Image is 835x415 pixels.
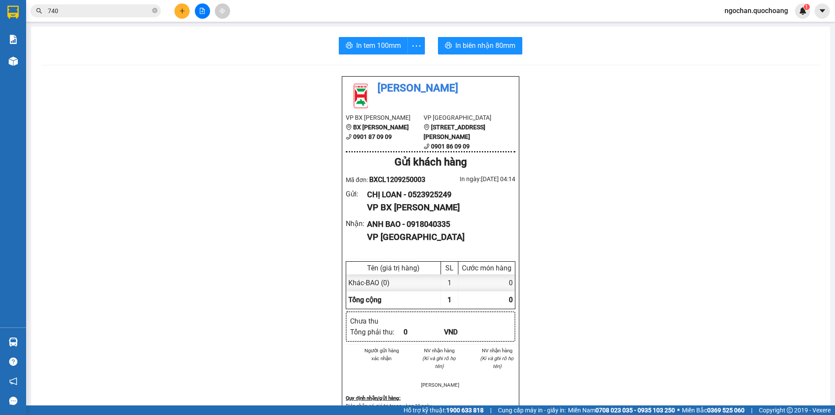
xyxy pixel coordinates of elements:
span: environment [424,124,430,130]
p: Biên nhận có giá trị trong vòng 10 ngày. [346,402,515,410]
div: ANH BAO - 0918040335 [367,218,508,230]
span: file-add [199,8,205,14]
li: [PERSON_NAME] [346,80,515,97]
span: plus [179,8,185,14]
span: message [9,397,17,405]
span: close-circle [152,7,157,15]
span: close-circle [152,8,157,13]
span: aim [219,8,225,14]
span: Khác - BAO (0) [348,279,390,287]
span: Cung cấp máy in - giấy in: [498,405,566,415]
span: Miền Bắc [682,405,745,415]
span: printer [346,42,353,50]
span: Hỗ trợ kỹ thuật: [404,405,484,415]
span: 1 [448,296,451,304]
div: Tổng phải thu : [350,327,404,337]
div: Chưa thu [350,316,404,327]
strong: 0708 023 035 - 0935 103 250 [595,407,675,414]
button: file-add [195,3,210,19]
div: Tên (giá trị hàng) [348,264,438,272]
i: (Kí và ghi rõ họ tên) [422,355,456,369]
span: In tem 100mm [356,40,401,51]
button: plus [174,3,190,19]
div: VP BX [PERSON_NAME] [367,201,508,214]
button: printerIn biên nhận 80mm [438,37,522,54]
div: 0 [458,274,515,291]
span: caret-down [818,7,826,15]
img: warehouse-icon [9,337,18,347]
div: 0 [404,327,444,337]
li: VP BX [PERSON_NAME] [346,113,424,122]
div: Mã đơn: [346,174,431,185]
button: aim [215,3,230,19]
span: phone [424,143,430,149]
li: NV nhận hàng [421,347,458,354]
div: Cước món hàng [461,264,513,272]
b: 0901 86 09 09 [431,143,470,150]
img: warehouse-icon [9,57,18,66]
span: 1 [805,4,808,10]
div: CHỊ LOAN - 0523925249 [367,189,508,201]
span: printer [445,42,452,50]
span: | [751,405,752,415]
span: more [408,40,424,51]
strong: 0369 525 060 [707,407,745,414]
li: NV nhận hàng [478,347,515,354]
b: [STREET_ADDRESS][PERSON_NAME] [424,124,485,140]
button: more [407,37,425,54]
li: [PERSON_NAME] [421,381,458,389]
span: notification [9,377,17,385]
div: 1 [441,274,458,291]
img: solution-icon [9,35,18,44]
div: VP [GEOGRAPHIC_DATA] [367,230,508,244]
span: Tổng cộng [348,296,381,304]
span: copyright [787,407,793,413]
span: search [36,8,42,14]
span: ngochan.quochoang [718,5,795,16]
span: phone [346,134,352,140]
div: SL [443,264,456,272]
div: In ngày: [DATE] 04:14 [431,174,515,184]
div: Gửi khách hàng [346,154,515,171]
img: icon-new-feature [799,7,807,15]
div: Nhận : [346,218,367,229]
li: Người gửi hàng xác nhận [363,347,400,362]
span: | [490,405,491,415]
b: 0901 87 09 09 [353,133,392,140]
span: Miền Nam [568,405,675,415]
div: Gửi : [346,189,367,199]
b: BX [PERSON_NAME] [353,124,409,131]
button: printerIn tem 100mm [339,37,408,54]
sup: 1 [804,4,810,10]
span: 0 [509,296,513,304]
span: In biên nhận 80mm [455,40,515,51]
button: caret-down [815,3,830,19]
span: question-circle [9,358,17,366]
li: VP [GEOGRAPHIC_DATA] [424,113,501,122]
div: Quy định nhận/gửi hàng : [346,394,515,402]
div: VND [444,327,484,337]
img: logo.jpg [346,80,376,111]
strong: 1900 633 818 [446,407,484,414]
span: ⚪️ [677,408,680,412]
span: BXCL1209250003 [369,175,425,184]
img: logo-vxr [7,6,19,19]
input: Tìm tên, số ĐT hoặc mã đơn [48,6,150,16]
span: environment [346,124,352,130]
i: (Kí và ghi rõ họ tên) [480,355,514,369]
